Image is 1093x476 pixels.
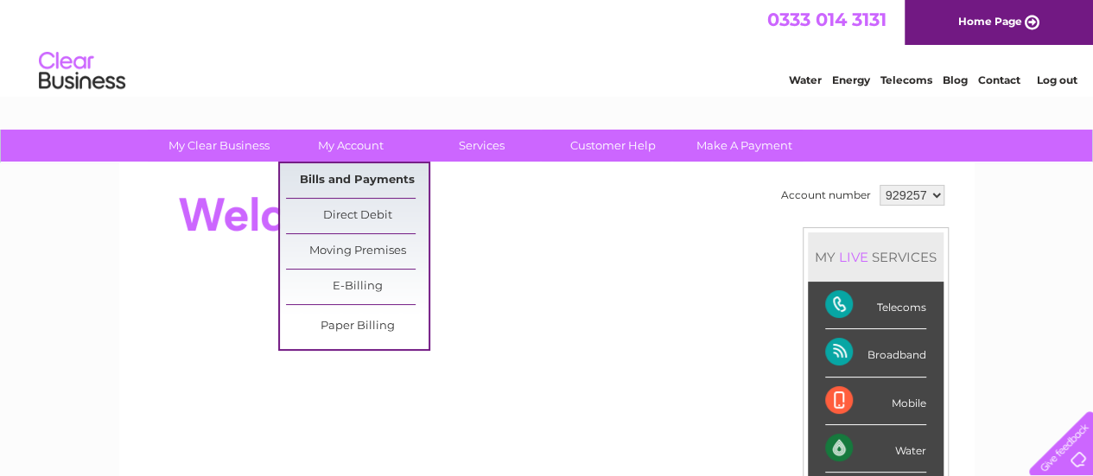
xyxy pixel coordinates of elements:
[1036,73,1077,86] a: Log out
[286,234,429,269] a: Moving Premises
[825,425,926,473] div: Water
[286,163,429,198] a: Bills and Payments
[825,378,926,425] div: Mobile
[410,130,553,162] a: Services
[286,270,429,304] a: E-Billing
[148,130,290,162] a: My Clear Business
[542,130,684,162] a: Customer Help
[808,232,944,282] div: MY SERVICES
[286,199,429,233] a: Direct Debit
[825,282,926,329] div: Telecoms
[978,73,1020,86] a: Contact
[777,181,875,210] td: Account number
[673,130,816,162] a: Make A Payment
[832,73,870,86] a: Energy
[789,73,822,86] a: Water
[943,73,968,86] a: Blog
[836,249,872,265] div: LIVE
[767,9,886,30] a: 0333 014 3131
[139,10,956,84] div: Clear Business is a trading name of Verastar Limited (registered in [GEOGRAPHIC_DATA] No. 3667643...
[286,309,429,344] a: Paper Billing
[38,45,126,98] img: logo.png
[279,130,422,162] a: My Account
[825,329,926,377] div: Broadband
[880,73,932,86] a: Telecoms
